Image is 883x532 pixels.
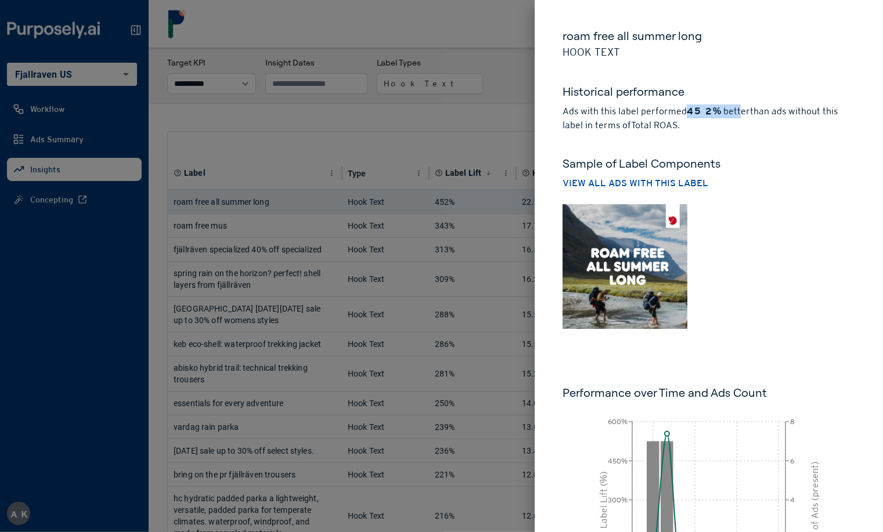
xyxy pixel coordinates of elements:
h5: Historical performance [563,84,855,104]
tspan: 8 [790,418,795,426]
h6: Performance over Time and Ads Count [563,385,855,401]
p: Hook Text [563,44,855,60]
tspan: Label Lift (%) [598,472,609,529]
tspan: 4 [790,496,795,504]
img: img3f9ba8d05543ba5798e4129699bee262 [563,204,687,329]
h5: Sample of Label Components [563,155,855,172]
tspan: 450% [608,457,628,465]
p: Ads with this label performed better than ads without this label in terms of Total ROAS . [563,104,855,132]
h5: roam free all summer long [563,28,855,44]
tspan: 6 [790,457,794,465]
tspan: 300% [608,496,628,504]
button: View all ads with this label [563,176,708,190]
strong: 452% [687,106,721,117]
tspan: 600% [608,418,628,426]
